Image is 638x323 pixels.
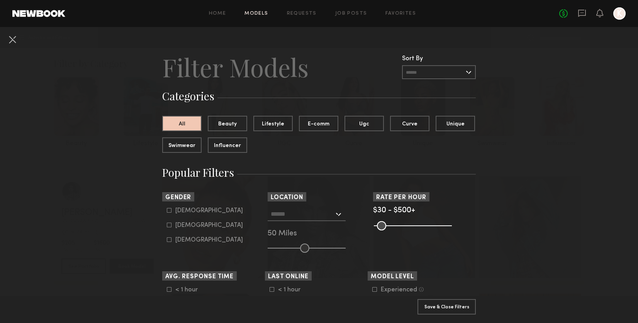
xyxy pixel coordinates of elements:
[371,274,414,280] span: Model Level
[175,223,243,228] div: [DEMOGRAPHIC_DATA]
[209,11,226,16] a: Home
[268,274,309,280] span: Last Online
[417,299,476,315] button: Save & Close Filters
[162,116,202,131] button: All
[381,287,417,292] div: Experienced
[271,195,303,201] span: Location
[613,7,626,20] a: K
[165,274,234,280] span: Avg. Response Time
[335,11,367,16] a: Job Posts
[268,230,370,237] div: 50 Miles
[376,195,426,201] span: Rate per Hour
[175,238,243,242] div: [DEMOGRAPHIC_DATA]
[244,11,268,16] a: Models
[162,52,309,83] h2: Filter Models
[287,11,317,16] a: Requests
[253,116,293,131] button: Lifestyle
[6,33,19,47] common-close-button: Cancel
[6,33,19,46] button: Cancel
[344,116,384,131] button: Ugc
[436,116,475,131] button: Unique
[385,11,416,16] a: Favorites
[208,116,247,131] button: Beauty
[299,116,338,131] button: E-comm
[165,195,191,201] span: Gender
[278,287,308,292] div: < 1 hour
[175,208,243,213] div: [DEMOGRAPHIC_DATA]
[162,89,476,103] h3: Categories
[208,137,247,153] button: Influencer
[162,165,476,180] h3: Popular Filters
[402,56,476,62] div: Sort By
[390,116,429,131] button: Curve
[175,287,205,292] div: < 1 hour
[162,137,202,153] button: Swimwear
[373,207,415,214] span: $30 - $500+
